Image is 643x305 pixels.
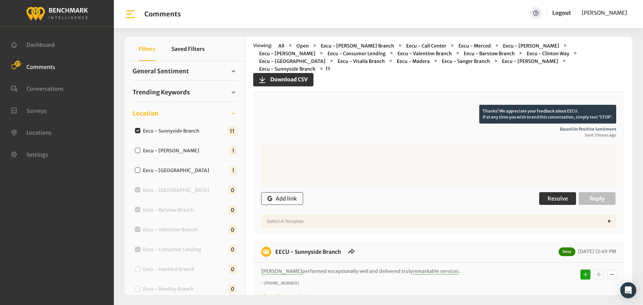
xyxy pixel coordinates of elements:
[133,88,190,97] span: Trending Keywords
[257,50,317,58] button: Eecu - [PERSON_NAME]
[396,50,454,58] button: Eecu - Valentine Branch
[135,128,140,133] input: Eecu - Sunnyside Branch
[326,66,330,72] strong: 11
[501,42,561,50] button: Eecu - [PERSON_NAME]
[228,265,237,274] span: 0
[133,66,237,76] a: General Sentiment
[576,248,616,254] span: [DATE] 12:49 PM
[525,50,571,58] button: Eecu - Clinton Way
[253,42,272,50] span: Viewing:
[604,215,614,228] div: ▼
[456,42,493,50] button: Eecu - Merced
[552,7,571,19] a: Logout
[261,268,302,275] span: [PERSON_NAME]
[133,109,159,118] span: Location
[26,107,47,114] span: Surveys
[15,61,21,67] span: 37
[228,245,237,254] span: 0
[11,63,55,70] a: Comments 37
[582,9,627,16] span: [PERSON_NAME]
[11,41,55,48] a: Dashboard
[336,58,387,65] button: Eecu - Visalia Branch
[135,167,140,173] input: Eecu - [GEOGRAPHIC_DATA]
[228,206,237,214] span: 0
[266,75,308,83] span: Download CSV
[144,10,181,18] h1: Comments
[228,186,237,195] span: 0
[139,37,155,61] button: Filters
[141,246,206,253] label: Eecu - Consumer Lending
[135,148,140,153] input: Eecu - [PERSON_NAME]
[404,42,448,50] button: Eecu - Call Center
[261,132,616,138] span: Sent 3 hours ago
[141,128,205,135] label: Eecu - Sunnyside Branch
[539,192,576,205] button: Resolve
[141,286,199,293] label: Eecu - Reedley Branch
[261,281,299,286] i: ~ [PHONE_NUMBER]
[133,67,189,76] span: General Sentiment
[548,195,568,202] span: Resolve
[579,268,619,281] div: Basic example
[326,50,387,58] button: Eecu - Consumer Lending
[133,87,237,97] a: Trending Keywords
[26,5,88,21] img: benchmark
[26,42,55,48] span: Dashboard
[261,293,311,299] a: Open Conversation
[263,215,604,228] div: Select a Template
[257,58,328,65] button: Eecu - [GEOGRAPHIC_DATA]
[395,58,432,65] button: Eecu - Madera
[276,42,286,50] button: All
[125,8,136,20] img: bar
[11,129,52,135] a: Locations
[26,63,55,70] span: Comments
[141,147,205,154] label: Eecu - [PERSON_NAME]
[227,127,237,135] span: 11
[413,268,458,275] span: remarkable services
[253,73,313,86] button: Download CSV
[294,42,311,50] button: Open
[319,42,396,50] button: Eecu - [PERSON_NAME] Branch
[261,268,527,275] p: performed exceptionally well and delivered truly .
[271,247,345,257] h6: EECU - Sunnyside Branch
[230,166,237,175] span: 1
[582,7,627,19] a: [PERSON_NAME]
[171,37,205,61] button: Saved Filters
[26,129,52,136] span: Locations
[479,105,616,124] p: Thanks! We appreciate your feedback about EECU. If at any time you wish to end this conversation,...
[275,248,341,255] a: EECU - Sunnyside Branch
[11,151,48,157] a: Settings
[26,151,48,158] span: Settings
[559,247,575,256] span: New
[500,58,560,65] button: Eecu - [PERSON_NAME]
[440,58,492,65] button: Eecu - Sanger Branch
[141,207,199,214] label: Eecu - Barstow Branch
[11,85,64,91] a: Conversations
[141,266,200,273] label: Eecu - Hanford Branch
[141,187,215,194] label: Eecu - [GEOGRAPHIC_DATA]
[228,285,237,293] span: 0
[133,108,237,119] a: Location
[261,126,616,132] span: Based on positive sentiment
[462,50,517,58] button: Eecu - Barstow Branch
[620,282,636,298] div: Open Intercom Messenger
[26,85,64,92] span: Conversations
[228,225,237,234] span: 0
[257,65,317,73] button: Eecu - Sunnyside Branch
[141,226,203,233] label: Eecu - Valentine Branch
[141,167,215,174] label: Eecu - [GEOGRAPHIC_DATA]
[230,146,237,155] span: 1
[552,9,571,16] a: Logout
[11,107,47,113] a: Surveys
[261,247,271,257] img: benchmark
[261,192,303,205] button: Add link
